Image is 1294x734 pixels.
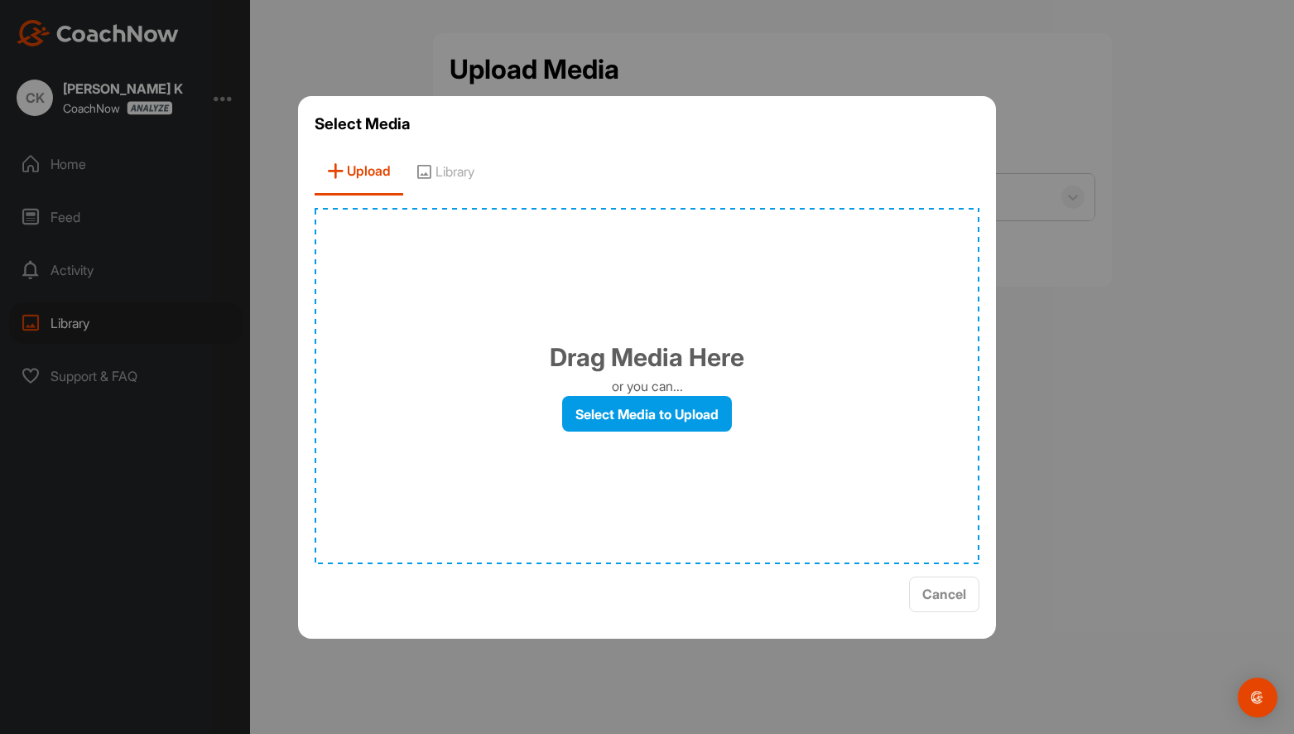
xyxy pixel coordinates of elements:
[403,148,487,196] span: Library
[315,148,403,196] span: Upload
[922,586,966,602] span: Cancel
[562,396,732,432] label: Select Media to Upload
[550,339,744,376] h1: Drag Media Here
[1238,678,1277,717] div: Open Intercom Messenger
[612,376,683,396] p: or you can...
[909,577,979,612] button: Cancel
[315,113,980,136] h3: Select Media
